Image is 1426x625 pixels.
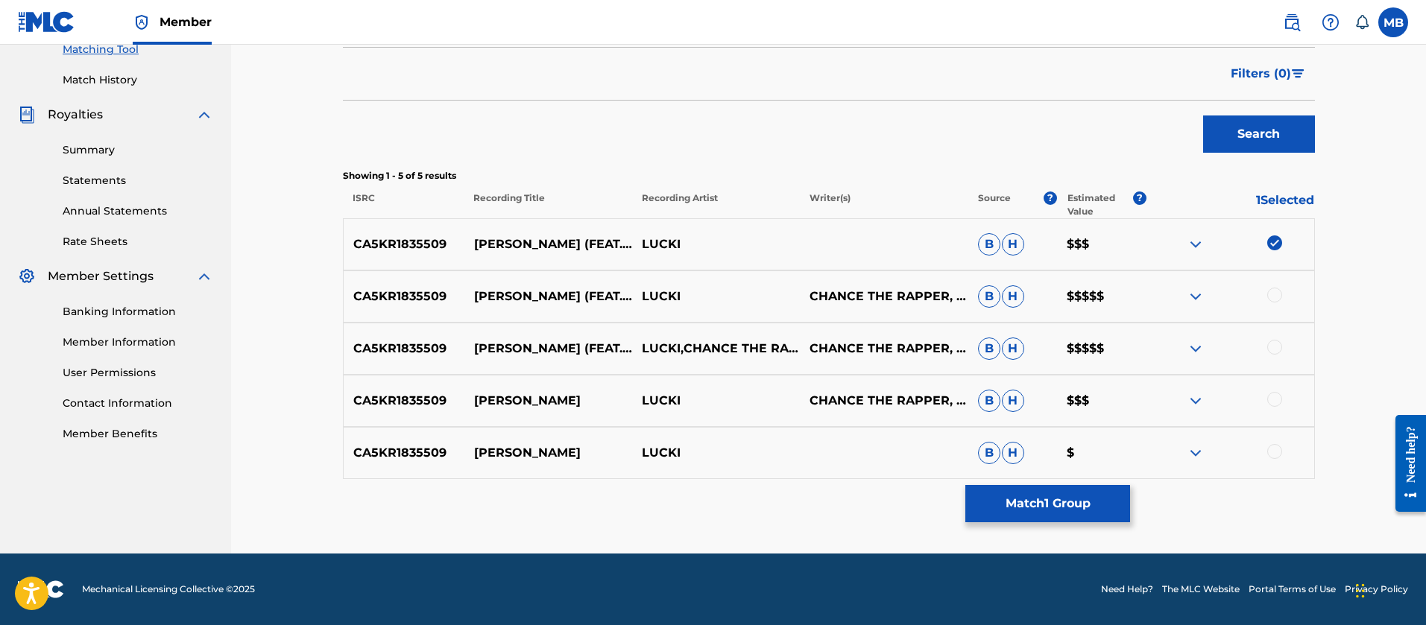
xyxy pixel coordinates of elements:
button: Match1 Group [965,485,1130,522]
p: CHANCE THE RAPPER, [PERSON_NAME] & ASSOCIATES [800,288,968,305]
p: Writer(s) [800,191,968,218]
a: Contact Information [63,396,213,411]
p: CA5KR1835509 [344,235,464,253]
span: H [1002,233,1024,256]
img: logo [18,580,64,598]
span: B [978,390,1000,412]
p: $$$$$ [1057,340,1146,358]
p: CA5KR1835509 [344,392,464,410]
p: Recording Title [464,191,632,218]
p: LUCKI [632,235,800,253]
img: filter [1292,69,1304,78]
span: B [978,442,1000,464]
a: Statements [63,173,213,188]
a: User Permissions [63,365,213,381]
img: expand [1187,444,1205,462]
img: expand [195,267,213,285]
img: expand [1187,235,1205,253]
span: H [1002,442,1024,464]
img: expand [1187,288,1205,305]
a: Rate Sheets [63,234,213,250]
p: Estimated Value [1067,191,1133,218]
p: [PERSON_NAME] (FEAT. CHANCE THE RAPPER) [464,288,631,305]
p: CA5KR1835509 [344,340,464,358]
a: Privacy Policy [1345,583,1408,596]
a: Match History [63,72,213,88]
div: Notifications [1354,15,1369,30]
div: User Menu [1378,7,1408,37]
img: expand [195,106,213,124]
p: LUCKI [632,288,800,305]
p: $$$ [1057,392,1146,410]
p: [PERSON_NAME] (FEAT. CHANCE THE RAPPER) [464,340,631,358]
a: Member Information [63,334,213,350]
span: Member Settings [48,267,154,285]
p: $$$$$ [1057,288,1146,305]
iframe: Resource Center [1384,404,1426,524]
p: LUCKI [632,392,800,410]
p: LUCKI,CHANCE THE RAPPER [632,340,800,358]
img: Member Settings [18,267,36,285]
span: ? [1133,191,1146,205]
span: Mechanical Licensing Collective © 2025 [82,583,255,596]
span: Filters ( 0 ) [1231,65,1291,83]
img: MLC Logo [18,11,75,33]
p: CHANCE THE RAPPER, [PERSON_NAME] & ASSOCIATES [800,340,968,358]
div: Help [1316,7,1345,37]
a: Member Benefits [63,426,213,442]
span: ? [1044,191,1057,205]
span: H [1002,390,1024,412]
img: Top Rightsholder [133,13,151,31]
img: deselect [1267,235,1282,250]
div: Drag [1356,568,1365,613]
span: Member [160,13,212,31]
a: Annual Statements [63,203,213,219]
p: Source [978,191,1011,218]
iframe: Chat Widget [1351,553,1426,625]
a: Public Search [1277,7,1307,37]
img: Royalties [18,106,36,124]
a: Matching Tool [63,42,213,57]
p: Showing 1 - 5 of 5 results [343,169,1315,183]
img: help [1322,13,1340,31]
p: CA5KR1835509 [344,444,464,462]
a: Banking Information [63,304,213,320]
span: B [978,337,1000,360]
span: B [978,233,1000,256]
button: Search [1203,115,1315,153]
a: Portal Terms of Use [1249,583,1336,596]
img: expand [1187,340,1205,358]
p: Recording Artist [631,191,800,218]
p: CA5KR1835509 [344,288,464,305]
a: Need Help? [1101,583,1153,596]
p: 1 Selected [1146,191,1315,218]
img: search [1283,13,1301,31]
span: H [1002,285,1024,308]
p: LUCKI [632,444,800,462]
p: [PERSON_NAME] (FEAT. CHANCE THE RAPPER) [464,235,631,253]
a: The MLC Website [1162,583,1240,596]
span: H [1002,337,1024,360]
button: Filters (0) [1222,55,1315,92]
span: Royalties [48,106,103,124]
a: Summary [63,142,213,158]
p: CHANCE THE RAPPER, [PERSON_NAME] [800,392,968,410]
p: $$$ [1057,235,1146,253]
p: ISRC [343,191,464,218]
p: $ [1057,444,1146,462]
p: [PERSON_NAME] [464,444,631,462]
span: B [978,285,1000,308]
img: expand [1187,392,1205,410]
p: [PERSON_NAME] [464,392,631,410]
